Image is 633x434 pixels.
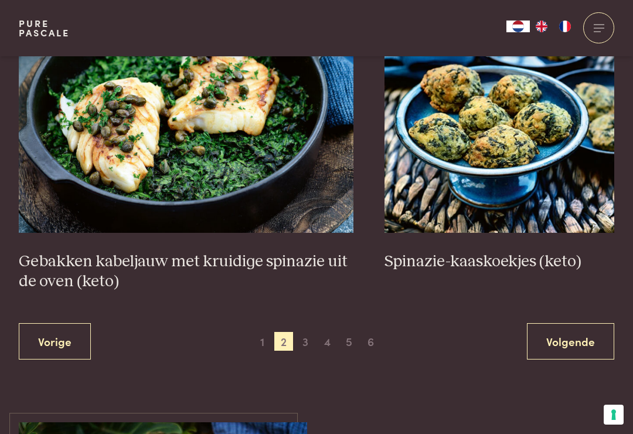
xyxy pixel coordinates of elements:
[527,323,614,360] a: Volgende
[530,21,577,32] ul: Language list
[296,332,315,351] span: 3
[340,332,359,351] span: 5
[19,19,70,38] a: PurePascale
[253,332,271,351] span: 1
[362,332,380,351] span: 6
[274,332,293,351] span: 2
[506,21,530,32] a: NL
[506,21,577,32] aside: Language selected: Nederlands
[553,21,577,32] a: FR
[530,21,553,32] a: EN
[506,21,530,32] div: Language
[318,332,337,351] span: 4
[19,252,353,292] h3: Gebakken kabeljauw met kruidige spinazie uit de oven (keto)
[604,405,624,425] button: Uw voorkeuren voor toestemming voor trackingtechnologieën
[384,252,614,272] h3: Spinazie-kaaskoekjes (keto)
[19,323,91,360] a: Vorige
